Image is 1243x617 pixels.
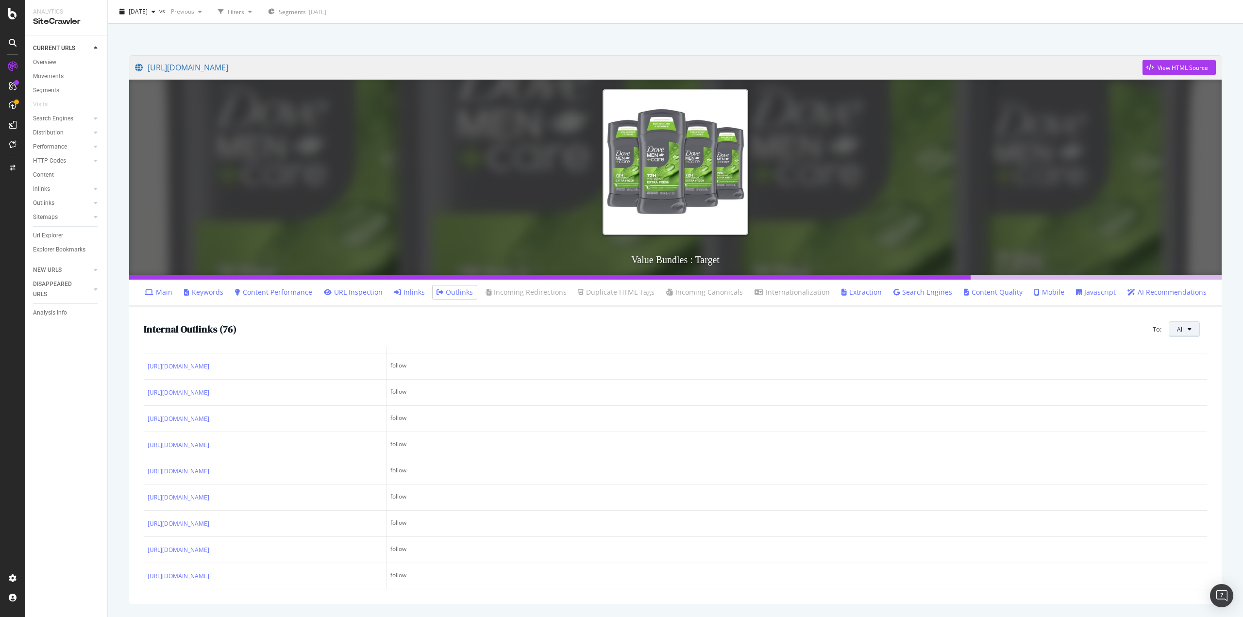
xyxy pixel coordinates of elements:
[33,128,64,138] div: Distribution
[33,128,91,138] a: Distribution
[148,414,209,424] a: [URL][DOMAIN_NAME]
[578,287,655,297] a: Duplicate HTML Tags
[1142,60,1216,75] button: View HTML Source
[33,170,54,180] div: Content
[228,7,244,16] div: Filters
[1076,287,1116,297] a: Javascript
[386,353,1207,380] td: follow
[841,287,882,297] a: Extraction
[33,43,91,53] a: CURRENT URLS
[144,324,236,334] h2: Internal Outlinks ( 76 )
[1034,287,1064,297] a: Mobile
[33,114,73,124] div: Search Engines
[33,245,101,255] a: Explorer Bookmarks
[33,245,85,255] div: Explorer Bookmarks
[129,245,1222,275] h3: Value Bundles : Target
[235,287,312,297] a: Content Performance
[148,362,209,371] a: [URL][DOMAIN_NAME]
[148,493,209,502] a: [URL][DOMAIN_NAME]
[33,212,91,222] a: Sitemaps
[129,7,148,16] span: 2025 Oct. 6th
[148,467,209,476] a: [URL][DOMAIN_NAME]
[893,287,952,297] a: Search Engines
[167,4,206,19] button: Previous
[1177,325,1184,334] span: All
[33,279,91,300] a: DISAPPEARED URLS
[33,265,91,275] a: NEW URLS
[33,43,75,53] div: CURRENT URLS
[33,142,91,152] a: Performance
[33,184,50,194] div: Inlinks
[33,156,66,166] div: HTTP Codes
[33,142,67,152] div: Performance
[33,212,58,222] div: Sitemaps
[386,563,1207,589] td: follow
[485,287,567,297] a: Incoming Redirections
[1158,64,1208,72] div: View HTML Source
[755,287,830,297] a: Internationalization
[33,16,100,27] div: SiteCrawler
[386,380,1207,406] td: follow
[184,287,223,297] a: Keywords
[33,71,64,82] div: Movements
[309,8,326,16] div: [DATE]
[148,388,209,398] a: [URL][DOMAIN_NAME]
[33,265,62,275] div: NEW URLS
[33,57,56,67] div: Overview
[145,287,172,297] a: Main
[33,114,91,124] a: Search Engines
[214,4,256,19] button: Filters
[1169,321,1200,337] button: All
[386,484,1207,511] td: follow
[394,287,425,297] a: Inlinks
[33,170,101,180] a: Content
[386,537,1207,563] td: follow
[33,308,101,318] a: Analysis Info
[386,458,1207,484] td: follow
[1210,584,1233,607] div: Open Intercom Messenger
[33,8,100,16] div: Analytics
[33,184,91,194] a: Inlinks
[159,6,167,15] span: vs
[135,55,1142,80] a: [URL][DOMAIN_NAME]
[33,85,101,96] a: Segments
[603,89,748,235] img: Value Bundles : Target
[33,198,54,208] div: Outlinks
[964,287,1023,297] a: Content Quality
[33,279,82,300] div: DISAPPEARED URLS
[386,432,1207,458] td: follow
[386,511,1207,537] td: follow
[324,287,383,297] a: URL Inspection
[1153,325,1161,334] span: To:
[167,7,194,16] span: Previous
[148,571,209,581] a: [URL][DOMAIN_NAME]
[148,440,209,450] a: [URL][DOMAIN_NAME]
[148,545,209,555] a: [URL][DOMAIN_NAME]
[666,287,743,297] a: Incoming Canonicals
[33,100,57,110] a: Visits
[264,4,330,19] button: Segments[DATE]
[33,71,101,82] a: Movements
[1127,287,1207,297] a: AI Recommendations
[279,8,306,16] span: Segments
[437,287,473,297] a: Outlinks
[33,57,101,67] a: Overview
[33,308,67,318] div: Analysis Info
[33,231,101,241] a: Url Explorer
[33,100,48,110] div: Visits
[386,406,1207,432] td: follow
[148,519,209,529] a: [URL][DOMAIN_NAME]
[116,4,159,19] button: [DATE]
[33,198,91,208] a: Outlinks
[33,156,91,166] a: HTTP Codes
[33,85,59,96] div: Segments
[33,231,63,241] div: Url Explorer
